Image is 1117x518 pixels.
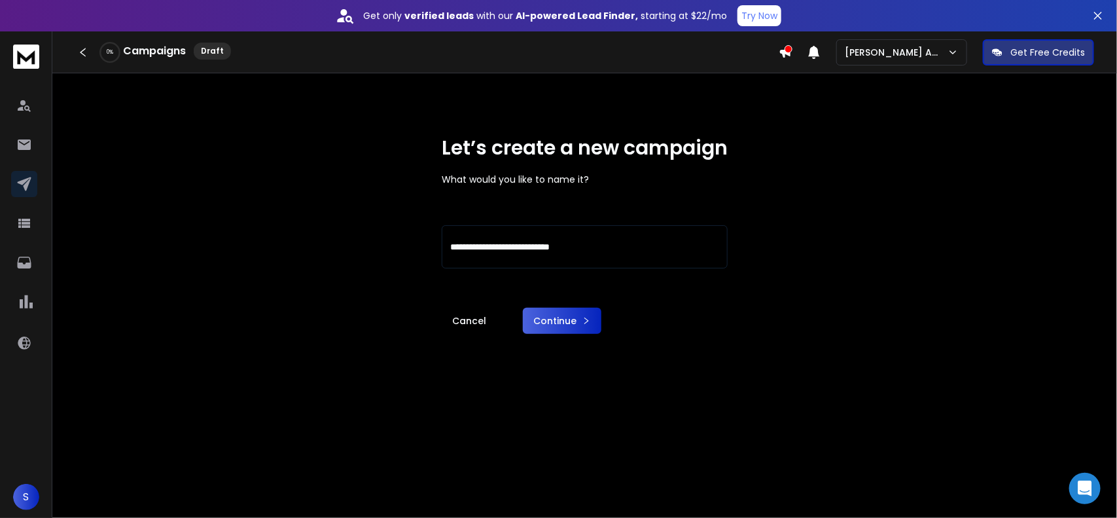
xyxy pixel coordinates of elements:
h1: Let’s create a new campaign [442,136,728,160]
button: S [13,484,39,510]
p: Get Free Credits [1010,46,1085,59]
div: Open Intercom Messenger [1069,473,1101,504]
button: Get Free Credits [983,39,1094,65]
div: Draft [194,43,231,60]
a: Cancel [442,308,497,334]
button: Continue [523,308,601,334]
button: Try Now [737,5,781,26]
p: Get only with our starting at $22/mo [363,9,727,22]
strong: AI-powered Lead Finder, [516,9,638,22]
strong: verified leads [404,9,474,22]
p: What would you like to name it? [442,173,728,186]
p: 0 % [107,48,113,56]
h1: Campaigns [123,43,186,59]
img: logo [13,45,39,69]
p: [PERSON_NAME] Agency [845,46,948,59]
p: Try Now [741,9,777,22]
